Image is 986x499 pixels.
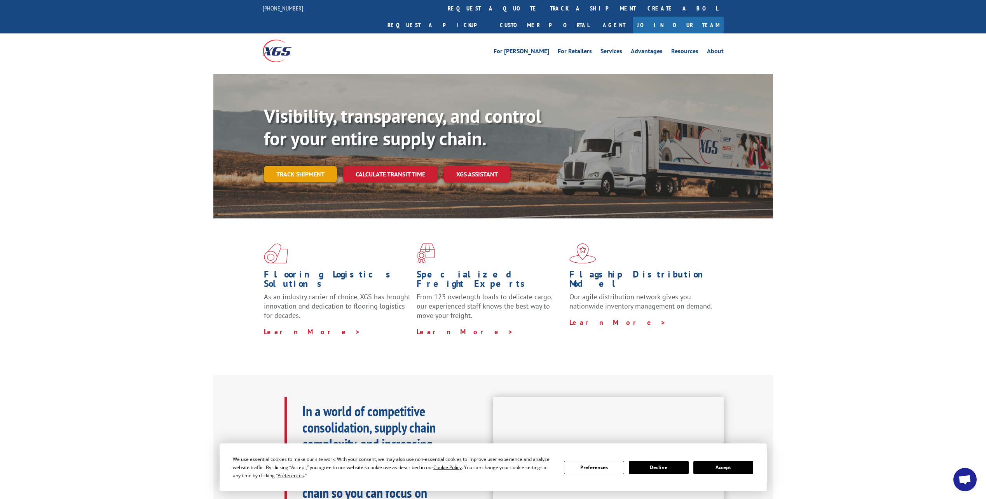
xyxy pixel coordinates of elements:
a: Track shipment [264,166,337,182]
p: From 123 overlength loads to delicate cargo, our experienced staff knows the best way to move you... [417,292,564,327]
img: xgs-icon-focused-on-flooring-red [417,243,435,263]
a: Learn More > [264,327,361,336]
h1: Flagship Distribution Model [569,270,716,292]
img: xgs-icon-flagship-distribution-model-red [569,243,596,263]
span: As an industry carrier of choice, XGS has brought innovation and dedication to flooring logistics... [264,292,410,320]
a: Join Our Team [633,17,724,33]
a: Resources [671,48,698,57]
div: Cookie Consent Prompt [220,443,767,491]
a: Services [600,48,622,57]
h1: Flooring Logistics Solutions [264,270,411,292]
span: Cookie Policy [433,464,462,471]
button: Decline [629,461,689,474]
h1: Specialized Freight Experts [417,270,564,292]
span: Preferences [277,472,304,479]
a: Learn More > [417,327,513,336]
a: Advantages [631,48,663,57]
a: For Retailers [558,48,592,57]
button: Accept [693,461,753,474]
a: XGS ASSISTANT [444,166,510,183]
div: We use essential cookies to make our site work. With your consent, we may also use non-essential ... [233,455,555,480]
span: Our agile distribution network gives you nationwide inventory management on demand. [569,292,712,311]
a: Customer Portal [494,17,595,33]
img: xgs-icon-total-supply-chain-intelligence-red [264,243,288,263]
a: Open chat [953,468,977,491]
a: About [707,48,724,57]
a: Learn More > [569,318,666,327]
button: Preferences [564,461,624,474]
a: For [PERSON_NAME] [494,48,549,57]
a: Request a pickup [382,17,494,33]
b: Visibility, transparency, and control for your entire supply chain. [264,104,541,150]
a: Agent [595,17,633,33]
a: Calculate transit time [343,166,438,183]
a: [PHONE_NUMBER] [263,4,303,12]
